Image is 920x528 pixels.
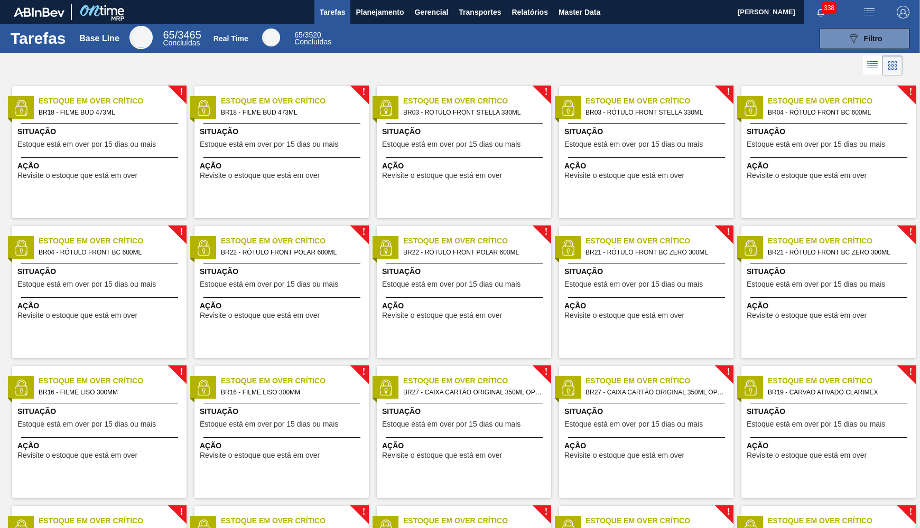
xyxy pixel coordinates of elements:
span: Ação [17,300,184,312]
span: ! [909,228,912,236]
img: status [560,380,576,395]
span: Estoque em Over Crítico [768,96,916,107]
span: Estoque está em over por 15 dias ou mais [17,420,156,428]
img: status [378,380,394,395]
h1: Tarefas [11,32,66,44]
span: Estoque em Over Crítico [221,375,369,386]
span: BR21 - RÓTULO FRONT BC ZERO 300ML [586,247,725,258]
span: Revisite o estoque que está em over [564,312,684,319]
img: status [560,100,576,116]
span: ! [909,88,912,96]
span: Situação [200,406,366,417]
img: status [196,240,211,256]
span: BR22 - RÓTULO FRONT POLAR 600ML [403,247,543,258]
img: Logout [897,6,909,18]
span: ! [727,368,730,376]
span: Estoque está em over por 15 dias ou mais [17,140,156,148]
span: Ação [382,161,549,172]
div: Visão em Cards [882,55,903,76]
span: 338 [822,2,837,14]
span: Situação [17,406,184,417]
span: Ação [200,300,366,312]
span: Ação [382,300,549,312]
span: Estoque está em over por 15 dias ou mais [747,280,885,288]
span: ! [909,508,912,516]
span: ! [362,88,365,96]
span: Estoque em Over Crítico [39,96,187,107]
span: Revisite o estoque que está em over [564,451,684,459]
span: BR27 - CAIXA CARTÃO ORIGINAL 350ML OPEN CORNER [586,386,725,398]
div: Base Line [129,26,153,49]
span: Transportes [459,6,501,18]
img: status [742,240,758,256]
span: BR16 - FILME LISO 300MM [221,386,360,398]
span: Estoque em Over Crítico [768,515,916,526]
span: Filtro [864,34,882,43]
div: Real Time [294,32,331,45]
span: Planejamento [356,6,404,18]
span: ! [727,228,730,236]
span: Relatórios [512,6,547,18]
span: Revisite o estoque que está em over [200,172,320,180]
span: BR27 - CAIXA CARTÃO ORIGINAL 350ML OPEN CORNER [403,386,543,398]
span: ! [180,508,183,516]
span: Ação [200,440,366,451]
span: Situação [382,266,549,277]
img: status [742,380,758,395]
span: Estoque está em over por 15 dias ou mais [200,140,338,148]
span: 65 [294,31,303,39]
span: Estoque em Over Crítico [768,235,916,247]
span: / 3465 [163,29,201,41]
img: status [378,240,394,256]
img: status [378,100,394,116]
span: Gerencial [415,6,449,18]
span: Estoque está em over por 15 dias ou mais [564,140,703,148]
span: Estoque em Over Crítico [403,235,551,247]
img: status [742,100,758,116]
span: Estoque em Over Crítico [403,375,551,386]
span: Situação [564,406,731,417]
span: BR03 - RÓTULO FRONT STELLA 330ML [403,107,543,118]
span: Estoque está em over por 15 dias ou mais [200,420,338,428]
span: Estoque em Over Crítico [586,235,733,247]
span: Estoque em Over Crítico [221,96,369,107]
span: ! [180,228,183,236]
span: Situação [17,266,184,277]
span: BR22 - RÓTULO FRONT POLAR 600ML [221,247,360,258]
span: Estoque está em over por 15 dias ou mais [382,280,521,288]
span: Estoque em Over Crítico [768,375,916,386]
span: BR04 - RÓTULO FRONT BC 600ML [39,247,178,258]
span: Estoque em Over Crítico [586,375,733,386]
span: Estoque está em over por 15 dias ou mais [564,280,703,288]
div: Base Line [79,34,119,43]
span: Ação [17,440,184,451]
span: BR19 - CARVAO ATIVADO CLARIMEX [768,386,907,398]
span: Estoque em Over Crítico [586,515,733,526]
span: Concluídas [163,39,200,47]
span: ! [544,228,547,236]
span: Situação [200,266,366,277]
span: Ação [747,161,913,172]
span: Master Data [559,6,600,18]
span: 65 [163,29,175,41]
img: status [13,100,29,116]
div: Base Line [163,31,201,46]
span: Estoque em Over Crítico [221,235,369,247]
span: Ação [747,300,913,312]
span: Estoque em Over Crítico [403,96,551,107]
span: Estoque em Over Crítico [39,375,187,386]
span: ! [544,508,547,516]
img: status [13,380,29,395]
div: Real Time [262,29,280,46]
button: Notificações [804,5,838,20]
span: Concluídas [294,37,331,46]
span: BR03 - RÓTULO FRONT STELLA 330ML [586,107,725,118]
span: Estoque em Over Crítico [39,515,187,526]
span: ! [180,368,183,376]
span: BR18 - FILME BUD 473ML [221,107,360,118]
span: Situação [564,126,731,137]
span: Estoque em Over Crítico [221,515,369,526]
span: ! [362,228,365,236]
span: ! [362,368,365,376]
span: Estoque está em over por 15 dias ou mais [747,140,885,148]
